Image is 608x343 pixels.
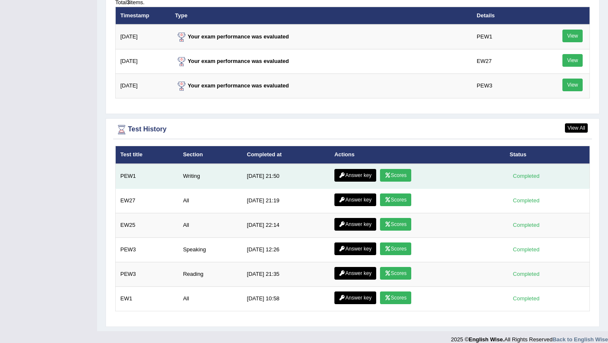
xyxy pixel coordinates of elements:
td: EW25 [116,213,179,237]
a: Answer key [334,291,376,304]
a: View [562,54,583,67]
a: Scores [380,267,411,280]
th: Type [171,7,472,24]
a: Answer key [334,218,376,231]
th: Test title [116,146,179,164]
a: Scores [380,242,411,255]
td: All [178,213,242,237]
a: Answer key [334,242,376,255]
a: View [562,30,583,42]
td: [DATE] 21:50 [242,164,330,189]
a: Answer key [334,169,376,182]
td: Speaking [178,237,242,262]
td: EW27 [472,49,539,74]
strong: Your exam performance was evaluated [175,58,289,64]
strong: Your exam performance was evaluated [175,82,289,89]
th: Section [178,146,242,164]
strong: English Wise. [469,336,504,343]
td: PEW1 [472,24,539,49]
div: Completed [510,294,543,303]
a: Scores [380,218,411,231]
th: Status [505,146,590,164]
td: [DATE] 21:19 [242,188,330,213]
div: Test History [115,123,590,136]
th: Timestamp [116,7,171,24]
td: PEW1 [116,164,179,189]
th: Completed at [242,146,330,164]
td: EW1 [116,286,179,311]
strong: Your exam performance was evaluated [175,33,289,40]
td: PEW3 [472,74,539,98]
a: Scores [380,291,411,304]
td: PEW3 [116,237,179,262]
a: View All [565,123,588,133]
a: Back to English Wise [553,336,608,343]
a: Answer key [334,267,376,280]
td: [DATE] [116,24,171,49]
div: Completed [510,220,543,229]
div: Completed [510,269,543,278]
td: EW27 [116,188,179,213]
a: View [562,79,583,91]
td: [DATE] 12:26 [242,237,330,262]
td: Writing [178,164,242,189]
td: [DATE] 22:14 [242,213,330,237]
div: Completed [510,245,543,254]
td: Reading [178,262,242,286]
td: [DATE] 10:58 [242,286,330,311]
td: [DATE] [116,74,171,98]
a: Scores [380,193,411,206]
a: Scores [380,169,411,182]
div: Completed [510,196,543,205]
td: [DATE] 21:35 [242,262,330,286]
td: PEW3 [116,262,179,286]
th: Actions [330,146,505,164]
td: All [178,188,242,213]
td: All [178,286,242,311]
th: Details [472,7,539,24]
a: Answer key [334,193,376,206]
td: [DATE] [116,49,171,74]
div: Completed [510,171,543,180]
